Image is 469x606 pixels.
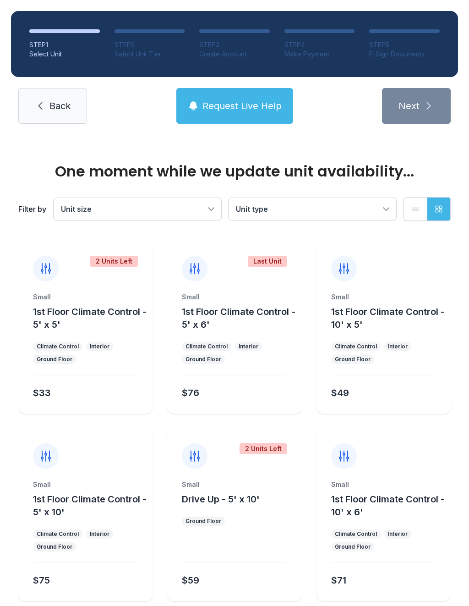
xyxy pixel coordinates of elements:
[37,530,79,538] div: Climate Control
[369,40,440,50] div: STEP 5
[49,99,71,112] span: Back
[185,343,228,350] div: Climate Control
[199,40,270,50] div: STEP 3
[18,164,451,179] div: One moment while we update unit availability...
[185,518,221,525] div: Ground Floor
[33,493,149,518] button: 1st Floor Climate Control - 5' x 10'
[182,292,287,302] div: Small
[331,480,436,489] div: Small
[239,343,258,350] div: Interior
[236,204,268,214] span: Unit type
[240,443,287,454] div: 2 Units Left
[33,494,147,518] span: 1st Floor Climate Control - 5' x 10'
[229,198,396,220] button: Unit type
[331,292,436,302] div: Small
[33,305,149,331] button: 1st Floor Climate Control - 5' x 5'
[331,386,349,399] div: $49
[54,198,221,220] button: Unit size
[182,574,199,587] div: $59
[90,343,109,350] div: Interior
[331,493,447,518] button: 1st Floor Climate Control - 10' x 6'
[248,256,287,267] div: Last Unit
[331,494,445,518] span: 1st Floor Climate Control - 10' x 6'
[331,305,447,331] button: 1st Floor Climate Control - 10' x 5'
[199,50,270,59] div: Create Account
[18,204,46,215] div: Filter by
[335,343,377,350] div: Climate Control
[33,386,51,399] div: $33
[61,204,92,214] span: Unit size
[182,493,260,506] button: Drive Up - 5' x 10'
[29,40,100,50] div: STEP 1
[182,494,260,505] span: Drive Up - 5' x 10'
[284,40,355,50] div: STEP 4
[37,356,72,363] div: Ground Floor
[331,574,346,587] div: $71
[115,40,185,50] div: STEP 2
[335,530,377,538] div: Climate Control
[182,386,199,399] div: $76
[369,50,440,59] div: E-Sign Documents
[33,480,138,489] div: Small
[29,50,100,59] div: Select Unit
[182,306,295,330] span: 1st Floor Climate Control - 5' x 6'
[115,50,185,59] div: Select Unit Tier
[182,480,287,489] div: Small
[388,343,408,350] div: Interior
[90,256,138,267] div: 2 Units Left
[331,306,445,330] span: 1st Floor Climate Control - 10' x 5'
[90,530,109,538] div: Interior
[182,305,298,331] button: 1st Floor Climate Control - 5' x 6'
[388,530,408,538] div: Interior
[335,543,371,551] div: Ground Floor
[37,543,72,551] div: Ground Floor
[33,292,138,302] div: Small
[284,50,355,59] div: Make Payment
[185,356,221,363] div: Ground Floor
[33,574,50,587] div: $75
[398,99,420,112] span: Next
[335,356,371,363] div: Ground Floor
[202,99,282,112] span: Request Live Help
[33,306,147,330] span: 1st Floor Climate Control - 5' x 5'
[37,343,79,350] div: Climate Control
